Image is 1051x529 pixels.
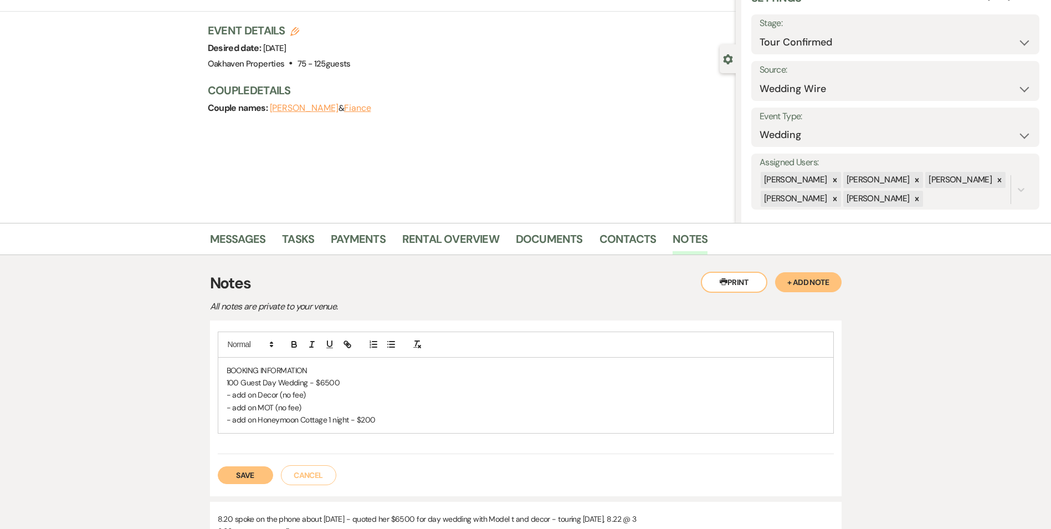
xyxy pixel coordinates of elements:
label: Stage: [760,16,1031,32]
label: Source: [760,62,1031,78]
p: - add on MOT (no fee) [227,401,825,414]
p: 100 Guest Day Wedding - $6500 [227,377,825,389]
button: + Add Note [775,272,842,292]
h3: Event Details [208,23,351,38]
h3: Couple Details [208,83,725,98]
p: All notes are private to your venue. [210,299,598,314]
a: Messages [210,230,266,255]
button: Close lead details [723,53,733,64]
span: [DATE] [263,43,286,54]
div: [PERSON_NAME] [925,172,993,188]
button: Cancel [281,465,336,485]
span: Oakhaven Properties [208,58,285,69]
label: Assigned Users: [760,155,1031,171]
button: Fiance [344,104,371,113]
button: Print [701,272,767,293]
a: Notes [673,230,707,255]
a: Documents [516,230,583,255]
a: Contacts [599,230,657,255]
span: & [270,103,371,114]
label: Event Type: [760,109,1031,125]
div: [PERSON_NAME] [761,191,829,207]
span: Desired date: [208,42,263,54]
a: Tasks [282,230,314,255]
p: 8.20 spoke on the phone about [DATE] - quoted her $6500 for day wedding with Model t and decor - ... [218,513,834,525]
span: 75 - 125 guests [298,58,351,69]
a: Payments [331,230,386,255]
p: - add on Honeymoon Cottage 1 night - $200 [227,414,825,426]
p: - add on Decor (no fee) [227,389,825,401]
div: [PERSON_NAME] [843,172,911,188]
a: Rental Overview [402,230,499,255]
button: Save [218,466,273,484]
button: [PERSON_NAME] [270,104,339,113]
div: [PERSON_NAME] [761,172,829,188]
span: Couple names: [208,102,270,114]
p: BOOKING INFORMATION [227,364,825,377]
h3: Notes [210,272,842,295]
div: [PERSON_NAME] [843,191,911,207]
